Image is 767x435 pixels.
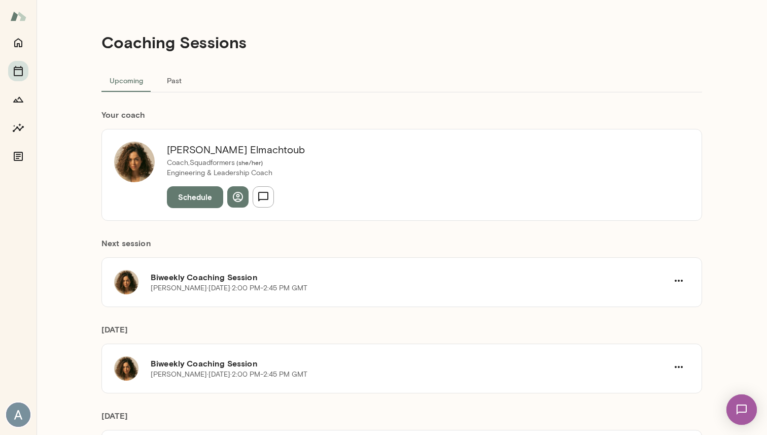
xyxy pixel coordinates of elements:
[101,68,151,92] button: Upcoming
[167,142,305,158] h6: [PERSON_NAME] Elmachtoub
[6,403,30,427] img: Akarsh Khatagalli
[10,7,26,26] img: Mento
[253,186,274,208] button: Send message
[167,186,223,208] button: Schedule
[167,168,305,178] p: Engineering & Leadership Coach
[151,283,307,293] p: [PERSON_NAME] · [DATE] · 2:00 PM-2:45 PM GMT
[8,61,28,81] button: Sessions
[101,109,702,121] h6: Your coach
[101,32,247,52] h4: Coaching Sessions
[151,68,197,92] button: Past
[151,357,668,370] h6: Biweekly Coaching Session
[151,271,668,283] h6: Biweekly Coaching Session
[227,186,249,208] button: View profile
[235,159,263,166] span: ( she/her )
[8,32,28,53] button: Home
[101,323,702,344] h6: [DATE]
[167,158,305,168] p: Coach, Squadformers
[101,237,702,257] h6: Next session
[8,89,28,110] button: Growth Plan
[8,118,28,138] button: Insights
[114,142,155,182] img: Najla Elmachtoub
[8,146,28,166] button: Documents
[101,410,702,430] h6: [DATE]
[151,370,307,380] p: [PERSON_NAME] · [DATE] · 2:00 PM-2:45 PM GMT
[101,68,702,92] div: basic tabs example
